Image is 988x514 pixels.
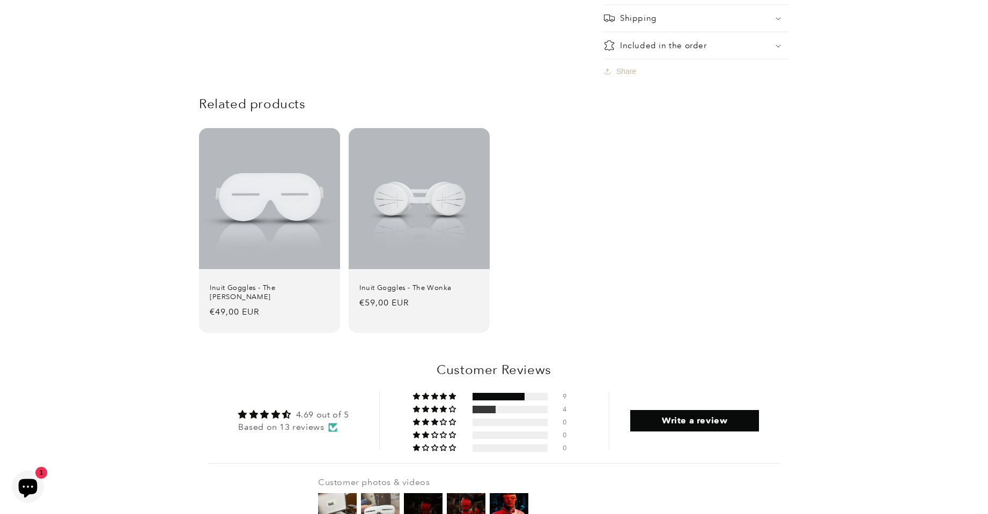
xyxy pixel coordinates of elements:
[210,284,329,302] a: Inuit Goggles - The [PERSON_NAME]
[328,423,337,432] img: Verified Checkmark
[604,5,789,32] summary: Shipping
[604,59,639,83] button: Share
[208,361,780,379] h2: Customer Reviews
[296,409,349,420] span: 4.69 out of 5
[604,32,789,59] summary: Included in the order
[563,406,576,413] div: 4
[630,410,759,431] a: Write a review
[413,406,458,413] div: 31% (4) reviews with 4 star rating
[238,421,349,433] div: Based on 13 reviews
[199,95,789,112] h2: Related products
[413,393,458,400] div: 69% (9) reviews with 5 star rating
[318,476,657,488] div: Customer photos & videos
[238,408,349,421] div: Average rating is 4.69 stars
[9,471,47,505] inbox-online-store-chat: Shopify online store chat
[620,13,657,24] h2: Shipping
[620,40,707,51] h2: Included in the order
[359,284,479,293] a: Inuit Goggles - The Wonka
[563,393,576,400] div: 9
